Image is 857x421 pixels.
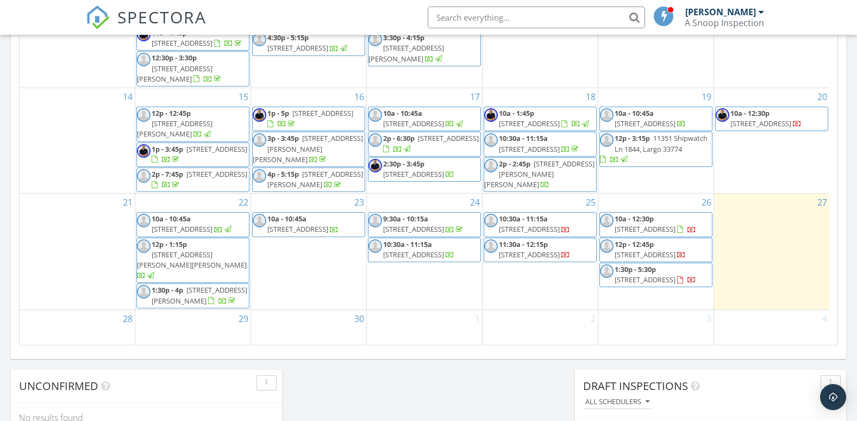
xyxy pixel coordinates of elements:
span: 3p - 3:45p [267,133,299,143]
img: default-user-f0147aede5fd5fa78ca7ade42f37bd4542148d508eef1c3d3ea960f66861d68b.jpg [600,214,614,227]
div: [PERSON_NAME] [685,7,756,17]
span: [STREET_ADDRESS] [292,108,353,118]
span: [STREET_ADDRESS][PERSON_NAME] [137,119,212,139]
td: Go to October 3, 2025 [598,309,714,345]
a: Go to September 27, 2025 [815,194,829,211]
a: 10:30a - 11:15a [STREET_ADDRESS] [484,132,597,156]
img: default-user-f0147aede5fd5fa78ca7ade42f37bd4542148d508eef1c3d3ea960f66861d68b.jpg [484,239,498,253]
a: Go to September 15, 2025 [236,88,251,106]
span: 10a - 12:30p [615,214,654,224]
span: SPECTORA [117,5,207,28]
td: Go to October 4, 2025 [714,309,829,345]
td: Go to September 20, 2025 [714,88,829,194]
span: 10a - 10:45a [383,108,422,118]
span: [STREET_ADDRESS] [615,119,675,128]
span: 10:30a - 11:15a [499,133,548,143]
a: 1:30p - 5:30p [STREET_ADDRESS] [615,264,696,284]
span: [STREET_ADDRESS][PERSON_NAME][PERSON_NAME] [253,133,363,164]
span: 1:30p - 4p [152,285,183,295]
span: [STREET_ADDRESS][PERSON_NAME] [368,43,444,63]
span: [STREET_ADDRESS] [186,169,247,179]
a: 12p - 1:15p [STREET_ADDRESS][PERSON_NAME][PERSON_NAME] [137,239,247,281]
img: The Best Home Inspection Software - Spectora [86,5,110,29]
a: 1p - 5p [STREET_ADDRESS] [252,107,365,131]
span: [STREET_ADDRESS] [383,224,444,234]
img: default-user-f0147aede5fd5fa78ca7ade42f37bd4542148d508eef1c3d3ea960f66861d68b.jpg [600,133,614,147]
span: 10a - 10:45a [267,214,306,224]
td: Go to September 23, 2025 [251,194,367,309]
a: 1p - 3:45p [STREET_ADDRESS] [136,143,249,167]
td: Go to September 24, 2025 [367,194,483,309]
a: 3p - 3:45p [STREET_ADDRESS][PERSON_NAME][PERSON_NAME] [252,132,365,167]
img: default-user-f0147aede5fd5fa78ca7ade42f37bd4542148d508eef1c3d3ea960f66861d68b.jpg [368,133,382,147]
a: 2p - 6:30p [STREET_ADDRESS] [383,133,479,153]
a: 2p - 2:45p [STREET_ADDRESS][PERSON_NAME][PERSON_NAME] [484,157,597,193]
a: Go to September 16, 2025 [352,88,366,106]
td: Go to September 14, 2025 [20,88,135,194]
span: 4p - 5:15p [267,169,299,179]
a: Go to October 2, 2025 [589,310,598,327]
a: Go to September 18, 2025 [584,88,598,106]
a: 12p - 3:15p 11351 Shipwatch Ln 1844, Largo 33774 [599,132,712,167]
span: 10:30a - 11:15a [499,214,548,224]
span: [STREET_ADDRESS][PERSON_NAME][PERSON_NAME] [137,250,247,270]
span: 1p - 5p [267,108,289,118]
a: 12p - 12:45p [STREET_ADDRESS] [615,239,686,259]
a: 10a - 10:45a [STREET_ADDRESS] [383,108,465,128]
span: 3:30p - 4:15p [383,33,424,42]
span: [STREET_ADDRESS] [499,250,560,259]
a: Go to October 3, 2025 [704,310,714,327]
a: 10a - 12:30p [STREET_ADDRESS] [715,107,828,131]
span: 10a - 10:45a [615,108,654,118]
input: Search everything... [428,7,645,28]
img: default-user-f0147aede5fd5fa78ca7ade42f37bd4542148d508eef1c3d3ea960f66861d68b.jpg [137,108,151,122]
span: 10a - 1:45p [499,108,534,118]
a: 10a - 12:30p [STREET_ADDRESS] [730,108,802,128]
div: All schedulers [585,398,649,406]
a: 4p - 5:15p [STREET_ADDRESS][PERSON_NAME] [267,169,363,189]
td: Go to September 21, 2025 [20,194,135,309]
span: [STREET_ADDRESS] [499,119,560,128]
span: [STREET_ADDRESS] [730,119,791,128]
img: default-user-f0147aede5fd5fa78ca7ade42f37bd4542148d508eef1c3d3ea960f66861d68b.jpg [600,108,614,122]
a: 2:30p - 3:45p [STREET_ADDRESS] [368,157,481,182]
span: [STREET_ADDRESS] [615,250,675,259]
span: Unconfirmed [19,379,98,393]
a: 12p - 3:15p 11351 Shipwatch Ln 1844, Largo 33774 [600,133,708,164]
span: 12p - 12:45p [615,239,654,249]
img: default-user-f0147aede5fd5fa78ca7ade42f37bd4542148d508eef1c3d3ea960f66861d68b.jpg [368,33,382,46]
img: default-user-f0147aede5fd5fa78ca7ade42f37bd4542148d508eef1c3d3ea960f66861d68b.jpg [253,214,266,227]
a: Go to September 24, 2025 [468,194,482,211]
a: 1:30p - 4p [STREET_ADDRESS][PERSON_NAME] [136,283,249,308]
a: 2p - 7:45p [STREET_ADDRESS] [152,169,247,189]
span: 4:30p - 5:15p [267,33,309,42]
a: Go to September 17, 2025 [468,88,482,106]
td: Go to September 29, 2025 [135,309,251,345]
span: [STREET_ADDRESS] [499,144,560,154]
img: default-user-f0147aede5fd5fa78ca7ade42f37bd4542148d508eef1c3d3ea960f66861d68b.jpg [368,239,382,253]
div: A Snoop Inspection [685,17,764,28]
td: Go to October 1, 2025 [367,309,483,345]
td: Go to September 19, 2025 [598,88,714,194]
td: Go to September 25, 2025 [482,194,598,309]
span: [STREET_ADDRESS][PERSON_NAME][PERSON_NAME] [484,159,595,189]
td: Go to September 22, 2025 [135,194,251,309]
span: 12:30p - 3:30p [152,53,197,63]
img: default-user-f0147aede5fd5fa78ca7ade42f37bd4542148d508eef1c3d3ea960f66861d68b.jpg [137,214,151,227]
a: 2:30p - 3:45p [STREET_ADDRESS] [383,159,454,179]
a: SPECTORA [86,15,207,38]
td: Go to September 15, 2025 [135,88,251,194]
img: default-user-f0147aede5fd5fa78ca7ade42f37bd4542148d508eef1c3d3ea960f66861d68b.jpg [253,33,266,46]
button: All schedulers [583,395,652,410]
div: Open Intercom Messenger [820,384,846,410]
a: 11:30a - 12:15p [STREET_ADDRESS] [484,238,597,262]
a: Go to October 4, 2025 [820,310,829,327]
img: default-user-f0147aede5fd5fa78ca7ade42f37bd4542148d508eef1c3d3ea960f66861d68b.jpg [368,108,382,122]
a: 3:30p - 4:15p [STREET_ADDRESS][PERSON_NAME] [368,31,481,66]
a: 10a - 10:45a [STREET_ADDRESS] [136,212,249,237]
span: [STREET_ADDRESS][PERSON_NAME] [267,169,363,189]
a: Go to September 28, 2025 [121,310,135,327]
td: Go to September 16, 2025 [251,88,367,194]
a: 1:30p - 4p [STREET_ADDRESS][PERSON_NAME] [152,285,247,305]
span: 11:30a - 12:15p [499,239,548,249]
